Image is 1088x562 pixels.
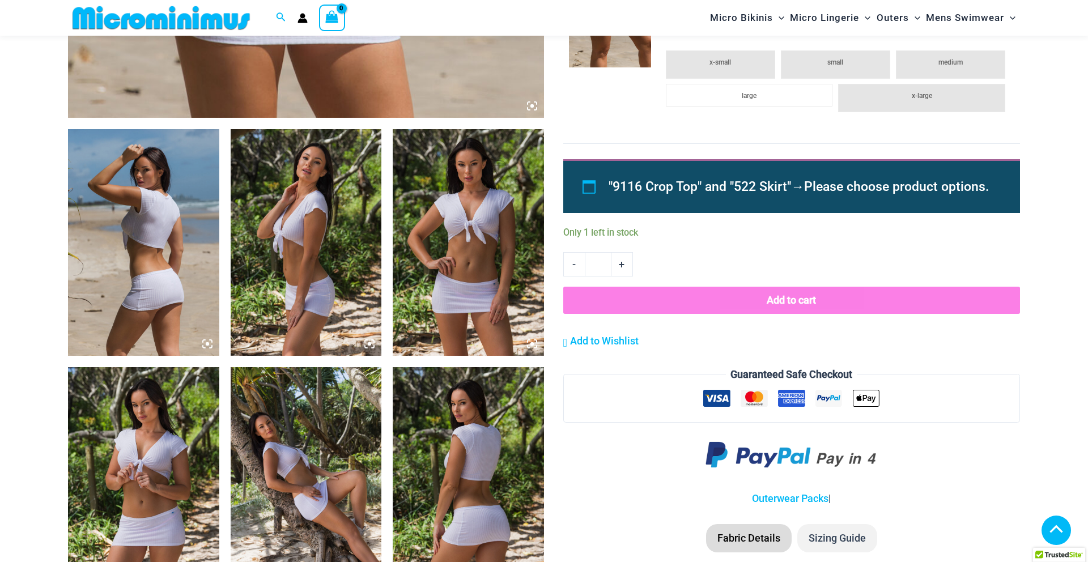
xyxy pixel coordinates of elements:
[804,179,989,194] span: Please choose product options.
[563,287,1020,314] button: Add to cart
[877,3,909,32] span: Outers
[838,84,1005,112] li: x-large
[909,3,920,32] span: Menu Toggle
[68,129,219,356] img: Summer Sun White 9116 Top 522 Skirt
[231,129,382,356] img: Summer Sun White 9116 Top 522 Skirt
[393,129,544,356] img: Summer Sun White 9116 Top 522 Skirt
[752,492,828,504] a: Outerwear Packs
[276,11,286,25] a: Search icon link
[563,252,585,276] a: -
[563,228,1020,237] p: Only 1 left in stock
[563,333,639,350] a: Add to Wishlist
[912,92,932,100] span: x-large
[790,3,859,32] span: Micro Lingerie
[923,3,1018,32] a: Mens SwimwearMenu ToggleMenu Toggle
[938,58,963,66] span: medium
[797,524,877,552] li: Sizing Guide
[773,3,784,32] span: Menu Toggle
[611,252,633,276] a: +
[726,366,857,383] legend: Guaranteed Safe Checkout
[570,335,639,347] span: Add to Wishlist
[787,3,873,32] a: Micro LingerieMenu ToggleMenu Toggle
[926,3,1004,32] span: Mens Swimwear
[827,58,843,66] span: small
[609,174,994,200] li: →
[781,50,890,79] li: small
[666,84,832,107] li: large
[705,2,1020,34] nav: Site Navigation
[874,3,923,32] a: OutersMenu ToggleMenu Toggle
[666,50,775,79] li: x-small
[706,524,792,552] li: Fabric Details
[707,3,787,32] a: Micro BikinisMenu ToggleMenu Toggle
[319,5,345,31] a: View Shopping Cart, empty
[585,252,611,276] input: Product quantity
[297,13,308,23] a: Account icon link
[896,50,1005,79] li: medium
[710,3,773,32] span: Micro Bikinis
[859,3,870,32] span: Menu Toggle
[68,5,254,31] img: MM SHOP LOGO FLAT
[709,58,731,66] span: x-small
[563,490,1020,507] p: |
[609,179,791,194] span: "9116 Crop Top" and "522 Skirt"
[742,92,756,100] span: large
[1004,3,1015,32] span: Menu Toggle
